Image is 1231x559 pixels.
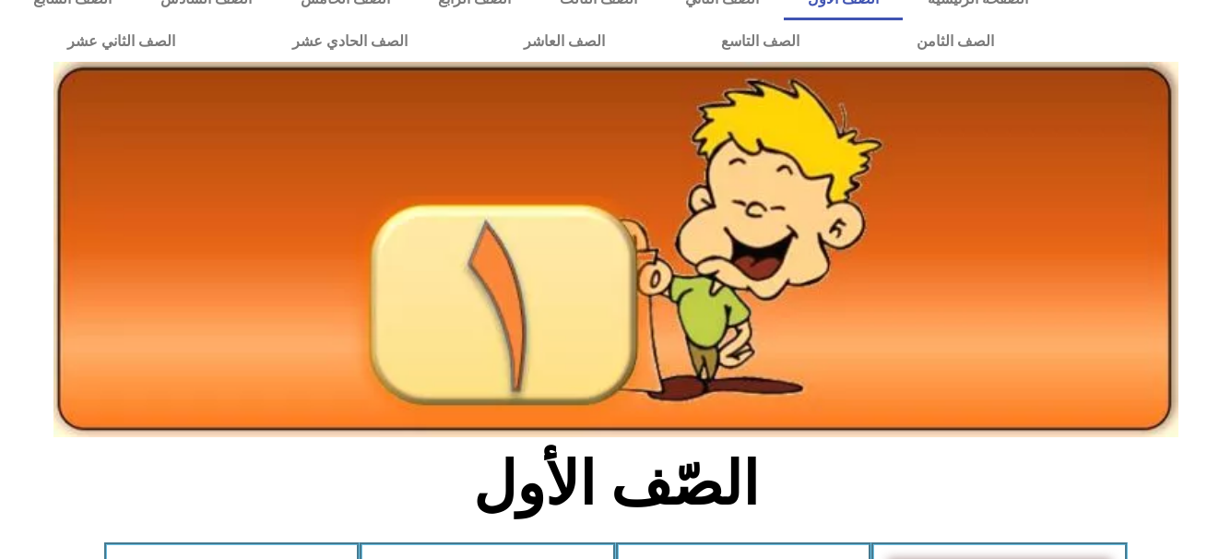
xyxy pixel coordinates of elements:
[233,20,465,63] a: الصف الحادي عشر
[311,448,920,520] h2: الصّف الأول
[663,20,858,63] a: الصف التاسع
[858,20,1051,63] a: الصف الثامن
[466,20,663,63] a: الصف العاشر
[9,20,233,63] a: الصف الثاني عشر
